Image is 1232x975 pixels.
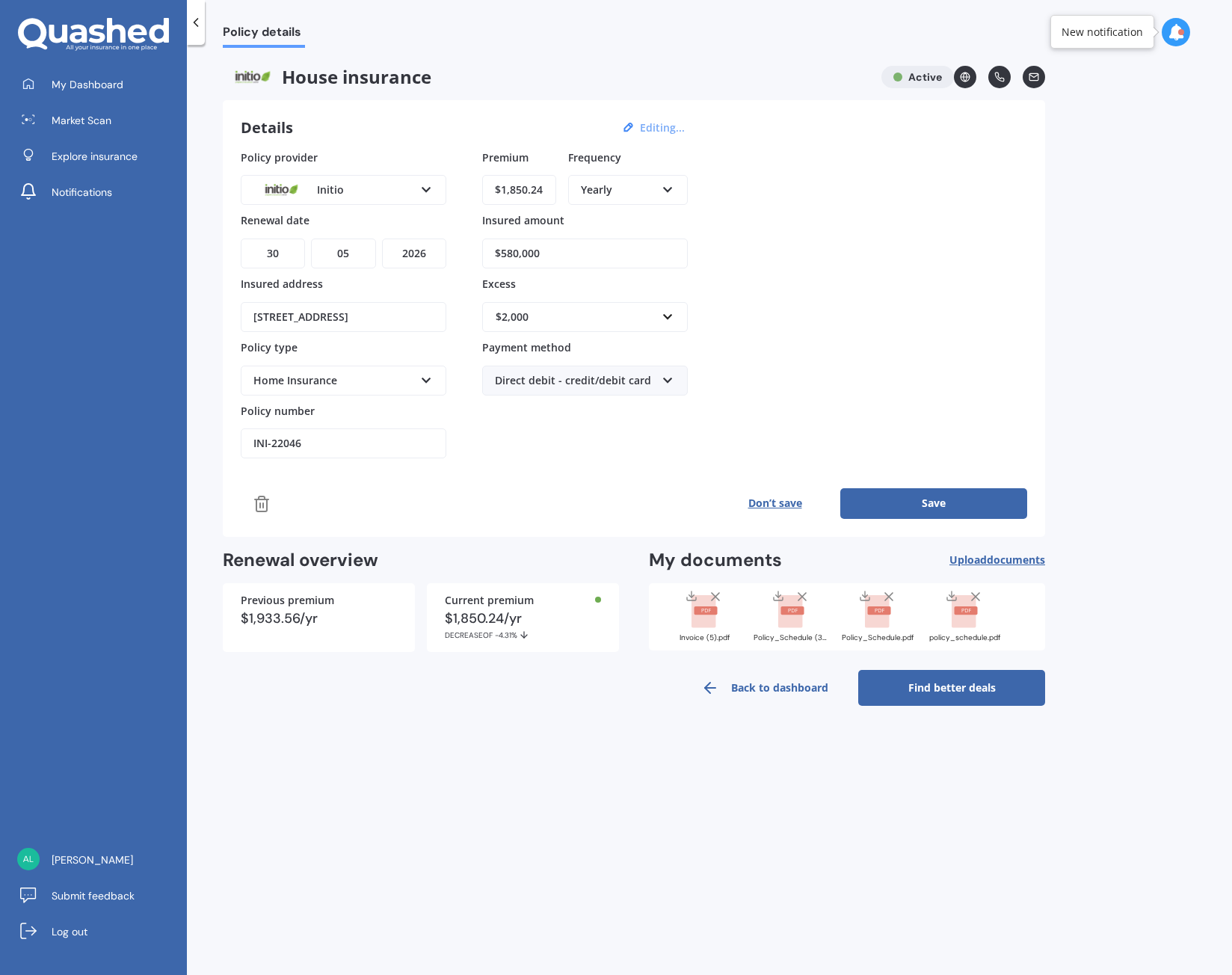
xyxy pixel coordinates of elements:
[223,549,619,572] h2: Renewal overview
[253,179,309,200] img: Initio.webp
[223,25,305,45] span: Policy details
[253,182,414,198] div: Initio
[241,302,446,332] input: Enter address
[52,185,112,200] span: Notifications
[445,630,495,640] span: DECREASE OF
[949,549,1045,572] button: Uploaddocuments
[11,105,187,135] a: Market Scan
[11,141,187,171] a: Explore insurance
[568,150,621,164] span: Frequency
[482,239,688,268] input: Enter amount
[241,277,323,291] span: Insured address
[667,634,742,642] div: Invoice (5).pdf
[482,175,556,205] input: Enter amount
[11,917,187,947] a: Log out
[223,66,869,88] span: House insurance
[671,670,858,706] a: Back to dashboard
[241,428,446,458] input: Enter policy number
[927,634,1002,642] div: policy_schedule.pdf
[17,848,40,870] img: 946223209a40886916a3420ebc0f8f13
[11,881,187,911] a: Submit feedback
[709,488,840,518] button: Don’t save
[1062,25,1143,40] div: New notification
[482,277,516,291] span: Excess
[52,149,138,164] span: Explore insurance
[52,113,111,128] span: Market Scan
[11,845,187,875] a: [PERSON_NAME]
[496,309,656,325] div: $2,000
[11,70,187,99] a: My Dashboard
[581,182,656,198] div: Yearly
[495,630,517,640] span: -4.31%
[223,66,282,88] img: Initio.webp
[987,553,1045,567] span: documents
[949,554,1045,566] span: Upload
[253,372,414,389] div: Home Insurance
[52,77,123,92] span: My Dashboard
[241,340,298,354] span: Policy type
[11,177,187,207] a: Notifications
[858,670,1045,706] a: Find better deals
[52,888,135,903] span: Submit feedback
[241,150,318,164] span: Policy provider
[241,213,309,227] span: Renewal date
[445,595,601,606] div: Current premium
[495,372,656,389] div: Direct debit - credit/debit card
[754,634,828,642] div: Policy_Schedule (3).pdf
[52,924,87,939] span: Log out
[241,612,397,625] div: $1,933.56/yr
[482,150,529,164] span: Premium
[241,595,397,606] div: Previous premium
[649,549,782,572] h2: My documents
[241,118,293,138] h3: Details
[635,121,689,135] button: Editing...
[445,612,601,640] div: $1,850.24/yr
[241,403,315,417] span: Policy number
[482,340,571,354] span: Payment method
[482,213,564,227] span: Insured amount
[840,634,915,642] div: Policy_Schedule.pdf
[52,852,133,867] span: [PERSON_NAME]
[840,488,1027,518] button: Save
